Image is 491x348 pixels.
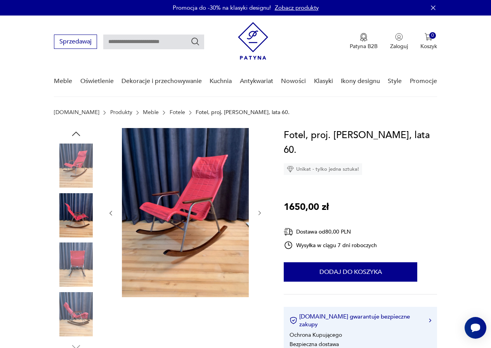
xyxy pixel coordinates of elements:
[281,66,306,96] a: Nowości
[290,331,342,339] li: Ochrona Kupującego
[80,66,114,96] a: Oświetlenie
[238,22,268,60] img: Patyna - sklep z meblami i dekoracjami vintage
[121,66,202,96] a: Dekoracje i przechowywanie
[420,33,437,50] button: 0Koszyk
[420,43,437,50] p: Koszyk
[465,317,486,339] iframe: Smartsupp widget button
[425,33,432,41] img: Ikona koszyka
[290,341,339,348] li: Bezpieczna dostawa
[429,32,436,39] div: 0
[54,144,98,188] img: Zdjęcie produktu Fotel, proj. Takeshi Nii, lata 60.
[110,109,132,116] a: Produkty
[290,317,297,324] img: Ikona certyfikatu
[54,35,97,49] button: Sprzedawaj
[287,166,294,173] img: Ikona diamentu
[122,128,249,297] img: Zdjęcie produktu Fotel, proj. Takeshi Nii, lata 60.
[284,262,417,282] button: Dodaj do koszyka
[390,43,408,50] p: Zaloguj
[284,227,293,237] img: Ikona dostawy
[284,128,437,158] h1: Fotel, proj. [PERSON_NAME], lata 60.
[284,200,329,215] p: 1650,00 zł
[170,109,185,116] a: Fotele
[410,66,437,96] a: Promocje
[54,109,99,116] a: [DOMAIN_NAME]
[196,109,290,116] p: Fotel, proj. [PERSON_NAME], lata 60.
[390,33,408,50] button: Zaloguj
[210,66,232,96] a: Kuchnia
[54,242,98,287] img: Zdjęcie produktu Fotel, proj. Takeshi Nii, lata 60.
[395,33,403,41] img: Ikonka użytkownika
[54,292,98,336] img: Zdjęcie produktu Fotel, proj. Takeshi Nii, lata 60.
[388,66,402,96] a: Style
[284,163,362,175] div: Unikat - tylko jedna sztuka!
[429,319,431,322] img: Ikona strzałki w prawo
[350,43,378,50] p: Patyna B2B
[191,37,200,46] button: Szukaj
[143,109,159,116] a: Meble
[290,313,431,328] button: [DOMAIN_NAME] gwarantuje bezpieczne zakupy
[350,33,378,50] button: Patyna B2B
[341,66,380,96] a: Ikony designu
[284,241,377,250] div: Wysyłka w ciągu 7 dni roboczych
[360,33,368,42] img: Ikona medalu
[240,66,273,96] a: Antykwariat
[275,4,319,12] a: Zobacz produkty
[173,4,271,12] p: Promocja do -30% na klasyki designu!
[284,227,377,237] div: Dostawa od 80,00 PLN
[350,33,378,50] a: Ikona medaluPatyna B2B
[314,66,333,96] a: Klasyki
[54,66,72,96] a: Meble
[54,40,97,45] a: Sprzedawaj
[54,193,98,237] img: Zdjęcie produktu Fotel, proj. Takeshi Nii, lata 60.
